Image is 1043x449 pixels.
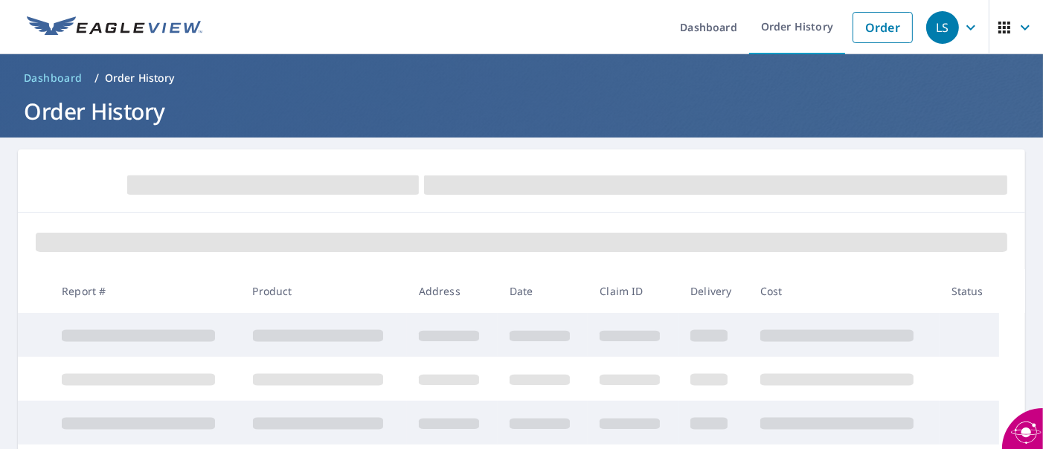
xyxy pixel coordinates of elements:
span: Dashboard [24,71,83,85]
th: Report # [50,269,240,313]
th: Delivery [678,269,748,313]
th: Date [498,269,588,313]
li: / [94,69,99,87]
img: EV Logo [27,16,202,39]
a: Dashboard [18,66,89,90]
th: Claim ID [588,269,678,313]
th: Status [940,269,1000,313]
nav: breadcrumb [18,66,1025,90]
th: Cost [748,269,940,313]
a: Order [853,12,913,43]
h1: Order History [18,96,1025,126]
th: Product [241,269,407,313]
th: Address [407,269,498,313]
div: LS [926,11,959,44]
p: Order History [105,71,175,85]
